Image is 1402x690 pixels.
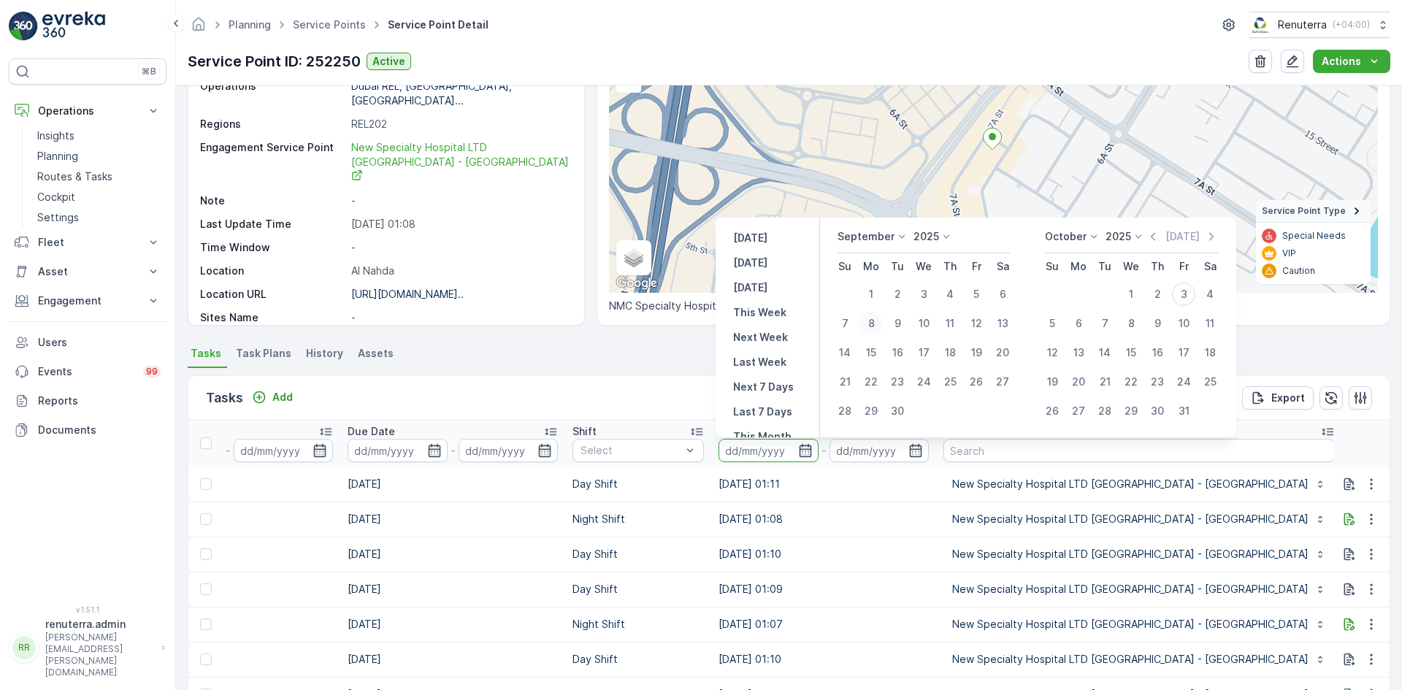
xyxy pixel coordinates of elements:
[913,229,939,244] p: 2025
[1198,312,1222,335] div: 11
[1041,312,1064,335] div: 5
[943,613,1335,636] button: New Specialty Hospital LTD [GEOGRAPHIC_DATA] - [GEOGRAPHIC_DATA]
[9,617,166,678] button: RRrenuterra.admin[PERSON_NAME][EMAIL_ADDRESS][PERSON_NAME][DOMAIN_NAME]
[351,140,569,185] a: New Specialty Hospital LTD Dubai Branch - Al Nahda Qusais
[38,364,134,379] p: Events
[9,12,38,41] img: logo
[711,467,936,502] td: [DATE] 01:11
[293,18,366,31] a: Service Points
[31,166,166,187] a: Routes & Tasks
[1198,283,1222,306] div: 4
[351,141,569,183] span: New Specialty Hospital LTD [GEOGRAPHIC_DATA] - [GEOGRAPHIC_DATA]
[733,429,792,444] p: This Month
[200,117,345,131] p: Regions
[351,240,569,255] p: -
[886,341,909,364] div: 16
[246,388,299,406] button: Add
[733,405,792,419] p: Last 7 Days
[226,442,231,459] p: -
[1171,253,1197,280] th: Friday
[711,572,936,607] td: [DATE] 01:09
[727,304,792,321] button: This Week
[859,312,883,335] div: 8
[1092,253,1118,280] th: Tuesday
[572,547,704,561] p: Day Shift
[351,264,569,278] p: Al Nahda
[1041,341,1064,364] div: 12
[1313,50,1390,73] button: Actions
[1333,19,1370,31] p: ( +04:00 )
[348,439,448,462] input: dd/mm/yyyy
[572,582,704,597] p: Day Shift
[938,283,962,306] div: 4
[1093,370,1116,394] div: 21
[965,341,988,364] div: 19
[952,547,1309,561] p: New Specialty Hospital LTD [GEOGRAPHIC_DATA] - [GEOGRAPHIC_DATA]
[937,253,963,280] th: Thursday
[9,228,166,257] button: Fleet
[733,256,767,270] p: [DATE]
[459,439,559,462] input: dd/mm/yyyy
[1118,253,1144,280] th: Wednesday
[340,642,565,677] td: [DATE]
[1146,399,1169,423] div: 30
[37,210,79,225] p: Settings
[1045,229,1087,244] p: October
[1065,253,1092,280] th: Monday
[1119,341,1143,364] div: 15
[200,478,212,490] div: Toggle Row Selected
[991,283,1014,306] div: 6
[821,442,827,459] p: -
[1262,205,1346,217] span: Service Point Type
[719,439,819,462] input: dd/mm/yyyy
[1271,391,1305,405] p: Export
[1242,386,1314,410] button: Export
[234,439,334,462] input: dd/mm/yyyy
[733,355,786,369] p: Last Week
[1146,283,1169,306] div: 2
[613,274,661,293] img: Google
[115,607,340,642] td: [DATE]
[911,253,937,280] th: Wednesday
[38,294,137,308] p: Engagement
[38,335,161,350] p: Users
[733,380,794,394] p: Next 7 Days
[200,618,212,630] div: Toggle Row Selected
[859,283,883,306] div: 1
[952,477,1309,491] p: New Specialty Hospital LTD [GEOGRAPHIC_DATA] - [GEOGRAPHIC_DATA]
[272,390,293,405] p: Add
[1067,341,1090,364] div: 13
[38,104,137,118] p: Operations
[912,283,935,306] div: 3
[115,572,340,607] td: [DATE]
[733,280,767,295] p: [DATE]
[1322,54,1361,69] p: Actions
[367,53,411,70] button: Active
[45,617,155,632] p: renuterra.admin
[351,310,569,325] p: -
[952,617,1309,632] p: New Specialty Hospital LTD [GEOGRAPHIC_DATA] - [GEOGRAPHIC_DATA]
[351,217,569,231] p: [DATE] 01:08
[838,229,895,244] p: September
[952,512,1309,526] p: New Specialty Hospital LTD [GEOGRAPHIC_DATA] - [GEOGRAPHIC_DATA]
[200,287,345,302] p: Location URL
[9,328,166,357] a: Users
[727,229,773,247] button: Yesterday
[733,330,788,345] p: Next Week
[38,423,161,437] p: Documents
[1146,312,1169,335] div: 9
[912,341,935,364] div: 17
[727,329,794,346] button: Next Week
[9,286,166,315] button: Engagement
[200,264,345,278] p: Location
[236,346,291,361] span: Task Plans
[200,583,212,595] div: Toggle Row Selected
[711,502,936,537] td: [DATE] 01:08
[340,607,565,642] td: [DATE]
[200,79,345,108] p: Operations
[859,370,883,394] div: 22
[1172,341,1195,364] div: 17
[965,283,988,306] div: 5
[1041,399,1064,423] div: 26
[833,312,857,335] div: 7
